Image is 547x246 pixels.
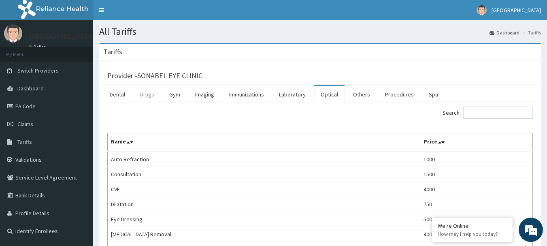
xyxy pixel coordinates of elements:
[42,45,136,56] div: Chat with us now
[133,4,152,24] div: Minimize live chat window
[463,107,533,119] input: Search:
[443,107,533,119] label: Search:
[28,33,95,40] p: [GEOGRAPHIC_DATA]
[438,222,507,229] div: We're Online!
[420,152,533,167] td: 1000
[4,24,22,43] img: User Image
[103,48,122,56] h3: Tariffs
[490,29,519,36] a: Dashboard
[347,86,377,103] a: Others
[108,152,420,167] td: Auto Refraction
[420,227,533,242] td: 4000
[420,212,533,227] td: 500
[379,86,420,103] a: Procedures
[28,44,48,50] a: Online
[103,86,132,103] a: Dental
[477,5,487,15] img: User Image
[163,86,187,103] a: Gym
[47,72,112,154] span: We're online!
[17,138,32,145] span: Tariffs
[108,212,420,227] td: Eye Dressing
[17,85,44,92] span: Dashboard
[314,86,345,103] a: Optical
[189,86,221,103] a: Imaging
[438,231,507,237] p: How may I help you today?
[108,227,420,242] td: [MEDICAL_DATA] Removal
[108,167,420,182] td: Consultation
[422,86,445,103] a: Spa
[107,72,202,79] h3: Provider - SONABEL EYE CLINIC
[420,167,533,182] td: 1500
[17,120,33,128] span: Claims
[4,162,154,190] textarea: Type your message and hit 'Enter'
[99,26,541,37] h1: All Tariffs
[108,133,420,152] th: Name
[108,197,420,212] td: Dilatation
[223,86,270,103] a: Immunizations
[17,67,59,74] span: Switch Providers
[15,41,33,61] img: d_794563401_company_1708531726252_794563401
[108,182,420,197] td: CVF
[420,182,533,197] td: 4000
[492,6,541,14] span: [GEOGRAPHIC_DATA]
[134,86,161,103] a: Drugs
[520,29,541,36] li: Tariffs
[420,197,533,212] td: 750
[272,86,312,103] a: Laboratory
[420,133,533,152] th: Price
